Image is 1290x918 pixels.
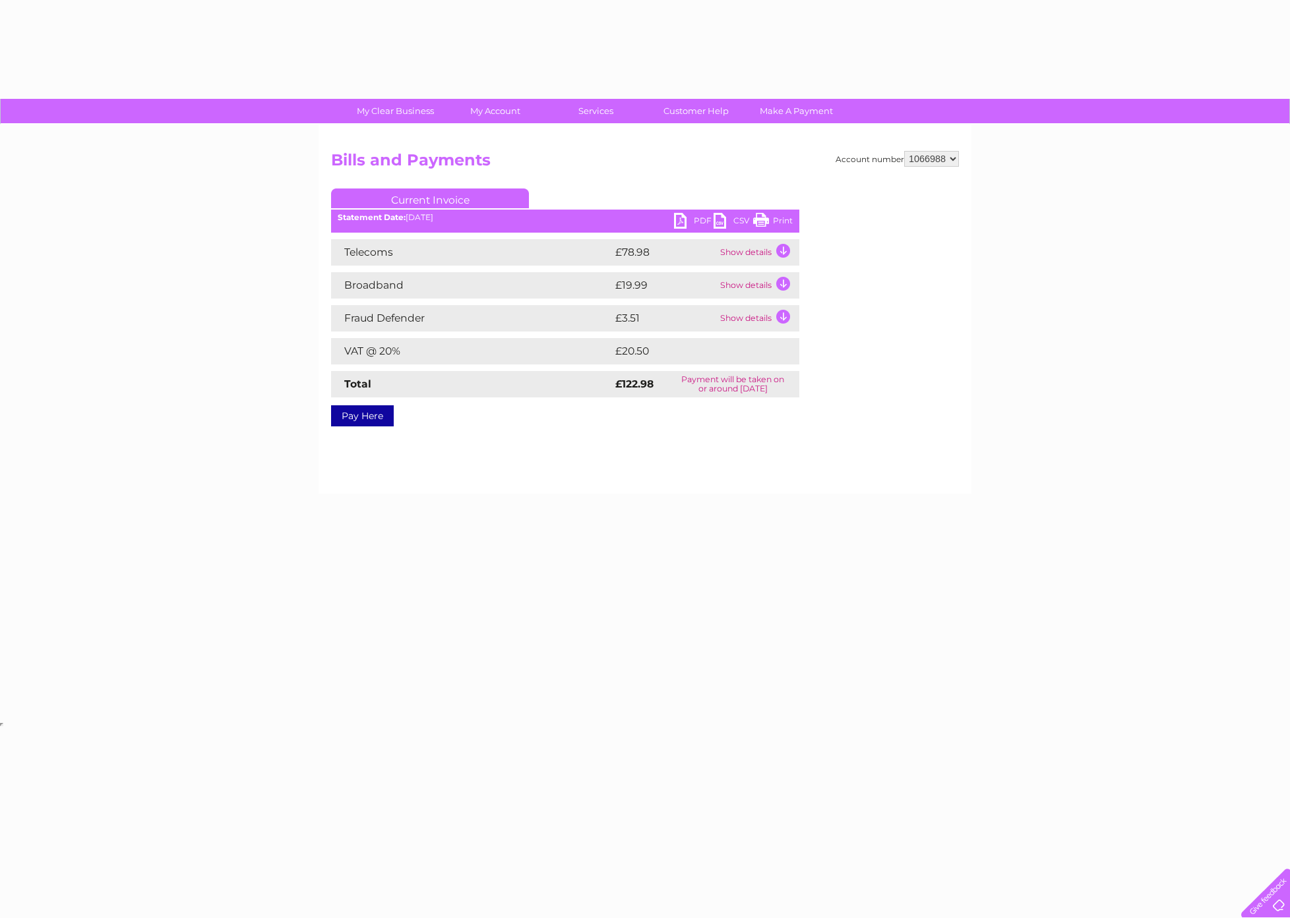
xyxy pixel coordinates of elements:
[742,99,851,123] a: Make A Payment
[753,213,793,232] a: Print
[331,338,612,364] td: VAT @ 20%
[612,272,717,299] td: £19.99
[338,212,406,222] b: Statement Date:
[612,305,717,331] td: £3.51
[717,239,799,266] td: Show details
[331,305,612,331] td: Fraud Defender
[341,99,450,123] a: My Clear Business
[615,378,654,390] strong: £122.98
[331,213,799,222] div: [DATE]
[331,272,612,299] td: Broadband
[331,151,959,176] h2: Bills and Payments
[642,99,751,123] a: Customer Help
[674,213,714,232] a: PDF
[331,188,529,208] a: Current Invoice
[836,151,959,167] div: Account number
[344,378,371,390] strong: Total
[714,213,753,232] a: CSV
[331,239,612,266] td: Telecoms
[667,371,799,397] td: Payment will be taken on or around [DATE]
[717,305,799,331] td: Show details
[331,405,394,426] a: Pay Here
[612,338,773,364] td: £20.50
[441,99,550,123] a: My Account
[541,99,650,123] a: Services
[612,239,717,266] td: £78.98
[717,272,799,299] td: Show details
